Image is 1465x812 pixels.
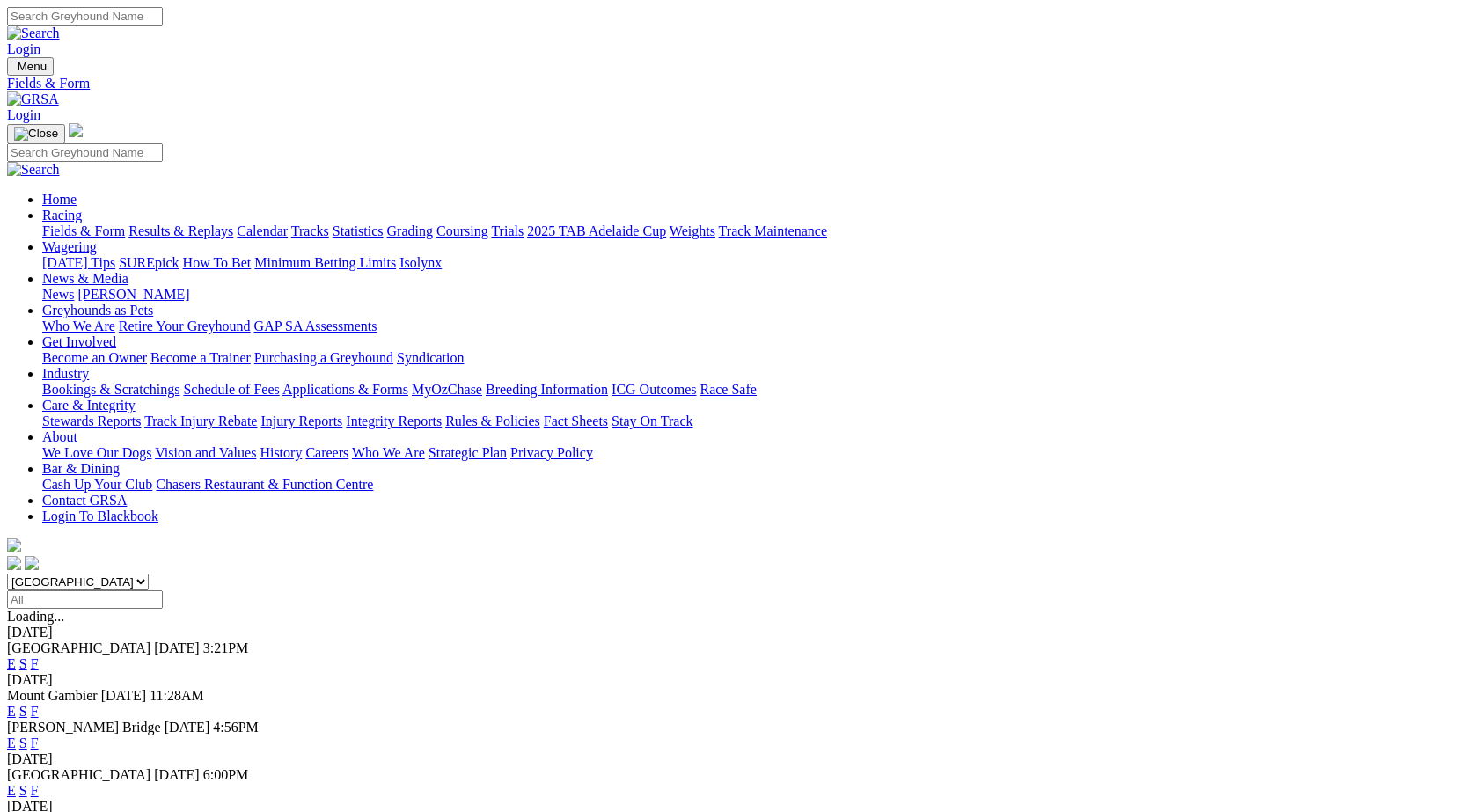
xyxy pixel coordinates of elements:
a: Vision and Values [155,445,256,460]
div: [DATE] [7,625,1458,640]
a: News [42,287,74,302]
a: Login To Blackbook [42,508,158,523]
a: Tracks [291,223,329,238]
a: Wagering [42,239,97,254]
a: Trials [491,223,524,238]
a: Bookings & Scratchings [42,382,179,397]
a: Get Involved [42,334,116,349]
a: Become an Owner [42,350,147,365]
a: Stay On Track [612,413,692,428]
a: F [31,656,39,671]
a: Racing [42,208,82,223]
a: Privacy Policy [510,445,593,460]
a: F [31,735,39,750]
a: Integrity Reports [346,413,442,428]
a: Contact GRSA [42,493,127,508]
span: 6:00PM [203,767,249,782]
span: [DATE] [101,688,147,703]
span: [DATE] [154,640,200,655]
a: Cash Up Your Club [42,477,152,492]
a: Schedule of Fees [183,382,279,397]
a: Statistics [333,223,384,238]
a: Who We Are [42,318,115,333]
div: [DATE] [7,672,1458,688]
a: MyOzChase [412,382,482,397]
div: [DATE] [7,751,1458,767]
span: [GEOGRAPHIC_DATA] [7,767,150,782]
img: twitter.svg [25,556,39,570]
span: [DATE] [165,720,210,735]
img: Search [7,26,60,41]
a: Race Safe [700,382,756,397]
a: Injury Reports [260,413,342,428]
div: Care & Integrity [42,413,1458,429]
a: Greyhounds as Pets [42,303,153,318]
a: Bar & Dining [42,461,120,476]
a: Isolynx [399,255,442,270]
input: Search [7,7,163,26]
a: Fields & Form [7,76,1458,91]
a: Coursing [436,223,488,238]
div: News & Media [42,287,1458,303]
div: About [42,445,1458,461]
span: Loading... [7,609,64,624]
input: Search [7,143,163,162]
a: History [260,445,302,460]
img: logo-grsa-white.png [7,538,21,552]
img: facebook.svg [7,556,21,570]
a: Purchasing a Greyhound [254,350,393,365]
a: S [19,735,27,750]
a: How To Bet [183,255,252,270]
a: Become a Trainer [150,350,251,365]
a: About [42,429,77,444]
a: Login [7,107,40,122]
a: Industry [42,366,89,381]
a: Track Injury Rebate [144,413,257,428]
a: S [19,783,27,798]
span: 3:21PM [203,640,249,655]
a: Fields & Form [42,223,125,238]
button: Toggle navigation [7,57,54,76]
a: E [7,735,16,750]
a: Who We Are [352,445,425,460]
div: Bar & Dining [42,477,1458,493]
a: Breeding Information [486,382,608,397]
div: Greyhounds as Pets [42,318,1458,334]
span: Menu [18,60,47,73]
a: ICG Outcomes [612,382,696,397]
a: [DATE] Tips [42,255,115,270]
a: SUREpick [119,255,179,270]
a: News & Media [42,271,128,286]
a: Login [7,41,40,56]
a: S [19,704,27,719]
a: 2025 TAB Adelaide Cup [527,223,666,238]
a: GAP SA Assessments [254,318,377,333]
div: Industry [42,382,1458,398]
img: Search [7,162,60,178]
div: Get Involved [42,350,1458,366]
img: logo-grsa-white.png [69,123,83,137]
a: Stewards Reports [42,413,141,428]
a: Grading [387,223,433,238]
a: Care & Integrity [42,398,136,413]
a: Calendar [237,223,288,238]
span: 11:28AM [150,688,204,703]
a: Chasers Restaurant & Function Centre [156,477,373,492]
span: [GEOGRAPHIC_DATA] [7,640,150,655]
a: Home [42,192,77,207]
a: Applications & Forms [282,382,408,397]
span: Mount Gambier [7,688,98,703]
div: Racing [42,223,1458,239]
div: Wagering [42,255,1458,271]
span: [PERSON_NAME] Bridge [7,720,161,735]
a: F [31,704,39,719]
a: Track Maintenance [719,223,827,238]
a: Weights [670,223,715,238]
a: E [7,704,16,719]
a: E [7,783,16,798]
img: GRSA [7,91,59,107]
a: S [19,656,27,671]
span: 4:56PM [213,720,259,735]
a: We Love Our Dogs [42,445,151,460]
